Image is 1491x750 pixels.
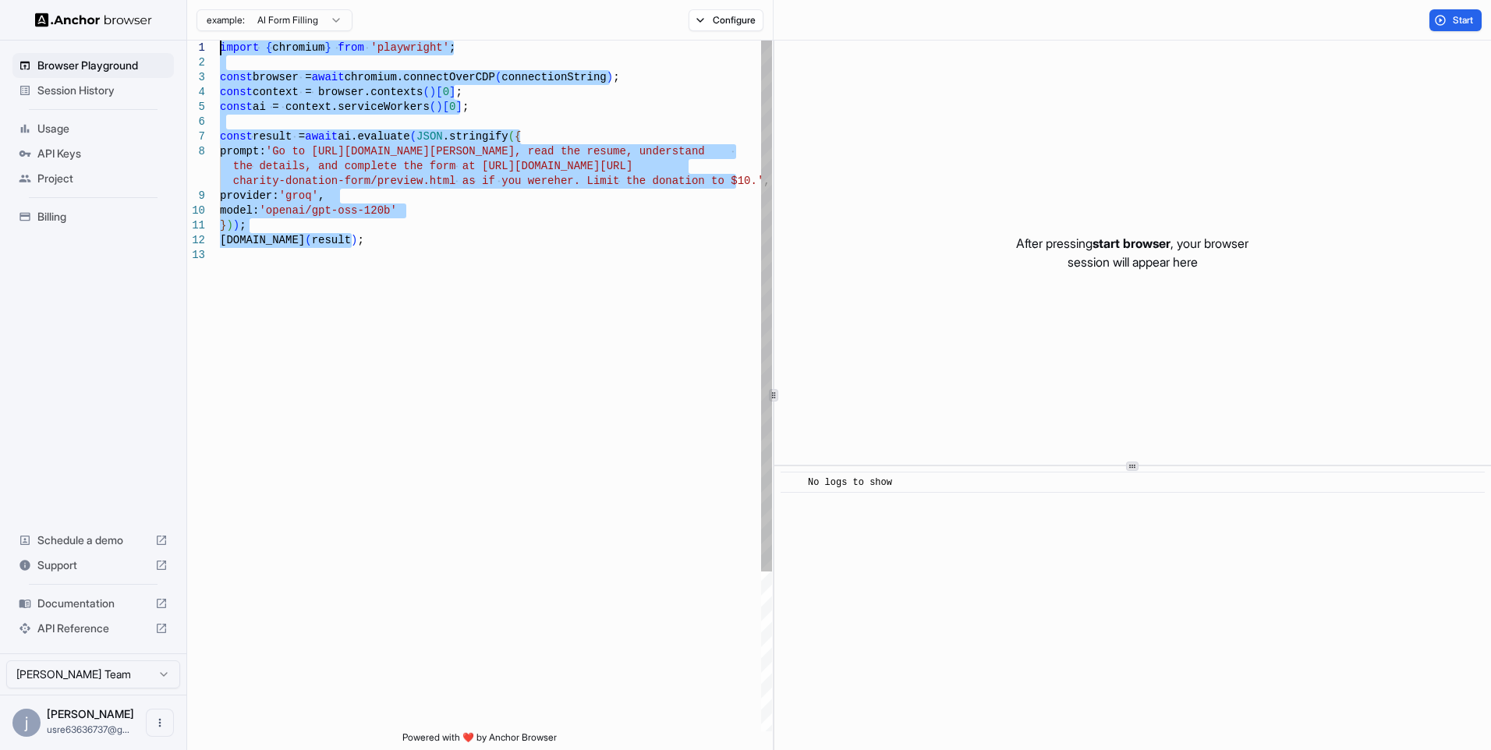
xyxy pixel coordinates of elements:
[187,189,205,203] div: 9
[187,55,205,70] div: 2
[47,723,129,735] span: usre63636737@gmail.com
[1453,14,1475,27] span: Start
[146,709,174,737] button: Open menu
[37,596,149,611] span: Documentation
[239,219,246,232] span: ;
[443,86,449,98] span: 0
[233,219,239,232] span: )
[220,41,259,54] span: import
[233,175,554,187] span: charity-donation-form/preview.html as if you were
[324,41,331,54] span: }
[220,219,226,232] span: }
[187,70,205,85] div: 3
[430,101,436,113] span: (
[1429,9,1482,31] button: Start
[12,166,174,191] div: Project
[226,219,232,232] span: )
[402,731,557,750] span: Powered with ❤️ by Anchor Browser
[1016,234,1248,271] p: After pressing , your browser session will appear here
[312,71,345,83] span: await
[443,101,449,113] span: [
[220,145,266,157] span: prompt:
[436,86,442,98] span: [
[187,85,205,100] div: 4
[449,86,455,98] span: ]
[37,621,149,636] span: API Reference
[12,553,174,578] div: Support
[220,189,279,202] span: provider:
[187,203,205,218] div: 10
[187,233,205,248] div: 12
[357,234,363,246] span: ;
[37,83,168,98] span: Session History
[554,175,763,187] span: her. Limit the donation to $10.'
[449,41,455,54] span: ;
[37,557,149,573] span: Support
[253,130,305,143] span: result =
[613,71,619,83] span: ;
[266,41,272,54] span: {
[338,130,409,143] span: ai.evaluate
[35,12,152,27] img: Anchor Logo
[312,234,351,246] span: result
[279,189,318,202] span: 'groq'
[220,130,253,143] span: const
[318,189,324,202] span: ,
[220,204,259,217] span: model:
[416,130,443,143] span: JSON
[436,101,442,113] span: )
[233,160,515,172] span: the details, and complete the form at [URL]
[253,86,423,98] span: context = browser.contexts
[187,41,205,55] div: 1
[305,130,338,143] span: await
[187,129,205,144] div: 7
[37,171,168,186] span: Project
[220,101,253,113] span: const
[187,218,205,233] div: 11
[345,71,495,83] span: chromium.connectOverCDP
[220,86,253,98] span: const
[12,53,174,78] div: Browser Playground
[788,475,796,490] span: ​
[370,41,449,54] span: 'playwright'
[410,130,416,143] span: (
[338,41,364,54] span: from
[12,709,41,737] div: j
[37,532,149,548] span: Schedule a demo
[430,86,436,98] span: )
[253,101,430,113] span: ai = context.serviceWorkers
[187,144,205,159] div: 8
[37,209,168,225] span: Billing
[541,145,705,157] span: ad the resume, understand
[207,14,245,27] span: example:
[443,130,508,143] span: .stringify
[259,204,396,217] span: 'openai/gpt-oss-120b'
[305,234,311,246] span: (
[501,71,606,83] span: connectionString
[220,234,305,246] span: [DOMAIN_NAME]
[12,78,174,103] div: Session History
[187,115,205,129] div: 6
[37,58,168,73] span: Browser Playground
[12,616,174,641] div: API Reference
[12,204,174,229] div: Billing
[253,71,312,83] span: browser =
[515,130,521,143] span: {
[266,145,541,157] span: 'Go to [URL][DOMAIN_NAME][PERSON_NAME], re
[37,121,168,136] span: Usage
[515,160,632,172] span: [DOMAIN_NAME][URL]
[495,71,501,83] span: (
[37,146,168,161] span: API Keys
[47,707,134,720] span: james
[220,71,253,83] span: const
[449,101,455,113] span: 0
[272,41,324,54] span: chromium
[12,141,174,166] div: API Keys
[607,71,613,83] span: )
[187,100,205,115] div: 5
[12,528,174,553] div: Schedule a demo
[455,101,462,113] span: ]
[462,101,469,113] span: ;
[12,591,174,616] div: Documentation
[1093,235,1170,251] span: start browser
